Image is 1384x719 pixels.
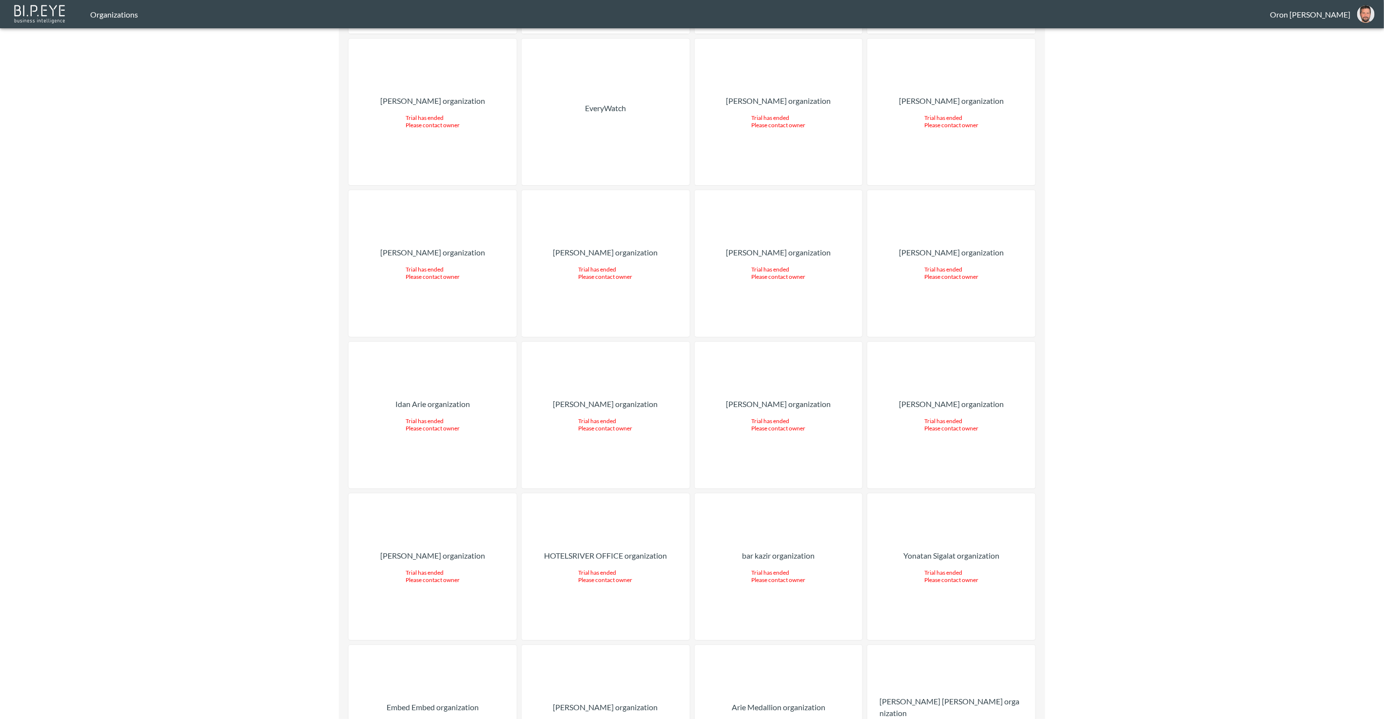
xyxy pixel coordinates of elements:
[387,701,479,713] p: Embed Embed organization
[380,95,485,107] p: [PERSON_NAME] organization
[406,114,460,129] div: Trial has ended Please contact owner
[544,550,667,562] p: HOTELSRIVER OFFICE organization
[879,696,1023,719] p: [PERSON_NAME] [PERSON_NAME] organization
[751,266,805,280] div: Trial has ended Please contact owner
[380,247,485,258] p: [PERSON_NAME] organization
[742,550,815,562] p: bar kazir organization
[899,247,1004,258] p: [PERSON_NAME] organization
[924,266,978,280] div: Trial has ended Please contact owner
[579,569,633,583] div: Trial has ended Please contact owner
[406,417,460,432] div: Trial has ended Please contact owner
[1357,5,1375,23] img: f7df4f0b1e237398fe25aedd0497c453
[726,95,831,107] p: [PERSON_NAME] organization
[751,569,805,583] div: Trial has ended Please contact owner
[579,417,633,432] div: Trial has ended Please contact owner
[924,569,978,583] div: Trial has ended Please contact owner
[726,247,831,258] p: [PERSON_NAME] organization
[751,114,805,129] div: Trial has ended Please contact owner
[395,398,470,410] p: Idan Arie organization
[90,10,1270,19] div: Organizations
[899,398,1004,410] p: [PERSON_NAME] organization
[579,266,633,280] div: Trial has ended Please contact owner
[406,569,460,583] div: Trial has ended Please contact owner
[553,247,658,258] p: [PERSON_NAME] organization
[924,417,978,432] div: Trial has ended Please contact owner
[553,398,658,410] p: [PERSON_NAME] organization
[726,398,831,410] p: [PERSON_NAME] organization
[924,114,978,129] div: Trial has ended Please contact owner
[751,417,805,432] div: Trial has ended Please contact owner
[899,95,1004,107] p: [PERSON_NAME] organization
[903,550,999,562] p: Yonatan Sigalat organization
[1350,2,1382,26] button: oron@bipeye.com
[553,701,658,713] p: [PERSON_NAME] organization
[12,2,68,24] img: bipeye-logo
[406,266,460,280] div: Trial has ended Please contact owner
[1270,10,1350,19] div: Oron [PERSON_NAME]
[732,701,825,713] p: Arie Medallion organization
[380,550,485,562] p: [PERSON_NAME] organization
[585,102,626,114] p: EveryWatch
